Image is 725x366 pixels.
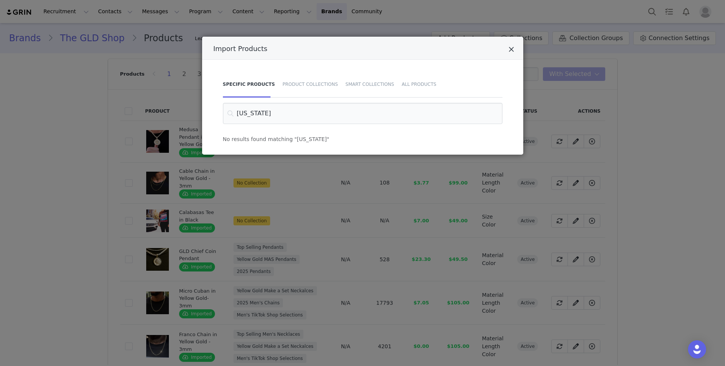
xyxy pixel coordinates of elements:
div: Open Intercom Messenger [688,340,706,358]
button: Close [509,46,514,55]
div: Product Collections [279,71,342,98]
span: Import Products [213,45,267,53]
div: No results found matching "[US_STATE]" [223,135,502,143]
input: Search for products by title [223,103,502,124]
div: Import Products [202,37,523,155]
div: All Products [398,71,436,98]
div: Smart Collections [342,71,398,98]
div: Specific Products [223,71,279,98]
